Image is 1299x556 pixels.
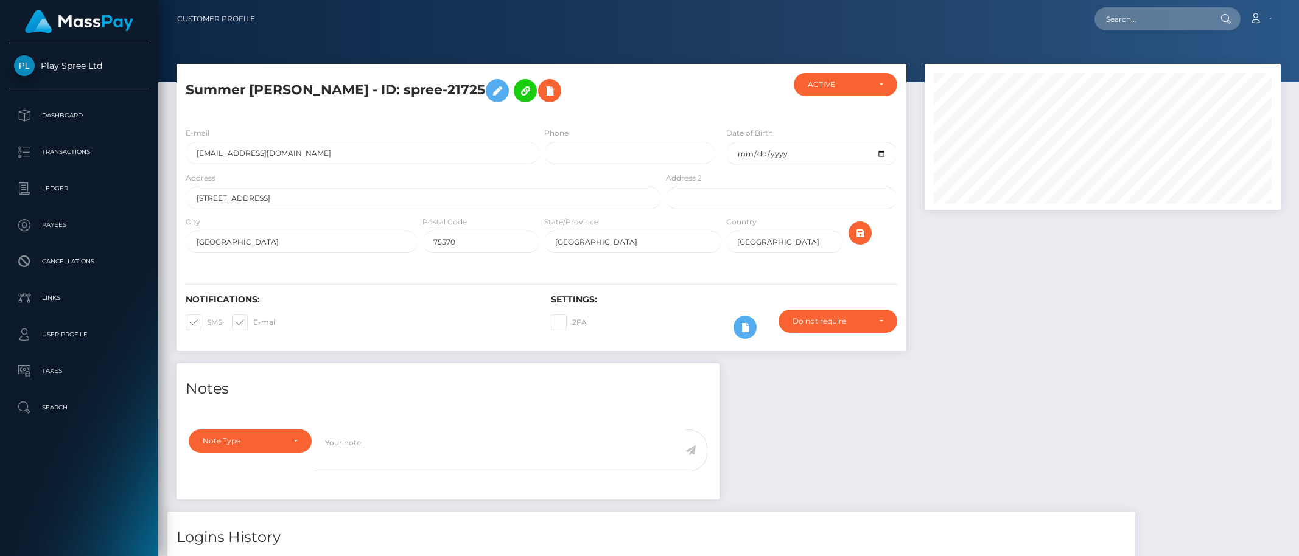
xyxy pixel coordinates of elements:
input: Search... [1094,7,1209,30]
a: Ledger [9,173,149,204]
p: Search [14,398,144,417]
a: Dashboard [9,100,149,131]
p: Links [14,289,144,307]
label: 2FA [551,314,587,330]
label: City [186,217,200,228]
label: Country [726,217,757,228]
div: Note Type [203,436,284,446]
a: Cancellations [9,246,149,277]
label: Date of Birth [726,128,773,139]
div: ACTIVE [808,80,869,89]
p: Ledger [14,179,144,198]
label: Address [186,173,215,184]
img: MassPay Logo [25,10,133,33]
a: Search [9,392,149,423]
button: Do not require [779,310,897,333]
p: Payees [14,216,144,234]
h6: Settings: [551,294,898,305]
div: Do not require [793,316,869,326]
a: Transactions [9,137,149,167]
img: Play Spree Ltd [14,55,35,76]
label: State/Province [544,217,598,228]
h5: Summer [PERSON_NAME] - ID: spree-21725 [186,73,654,108]
h6: Notifications: [186,294,533,305]
a: Taxes [9,356,149,386]
a: Payees [9,210,149,240]
p: Cancellations [14,252,144,271]
h4: Logins History [177,527,1126,548]
p: Taxes [14,362,144,380]
label: SMS [186,314,222,330]
button: Note Type [189,429,312,453]
a: Links [9,283,149,313]
a: User Profile [9,319,149,350]
p: Transactions [14,143,144,161]
a: Customer Profile [177,6,255,32]
span: Play Spree Ltd [9,60,149,71]
p: User Profile [14,325,144,344]
label: Address 2 [666,173,702,184]
label: Postal Code [422,217,467,228]
p: Dashboard [14,106,144,125]
label: E-mail [232,314,277,330]
h4: Notes [186,378,710,400]
button: ACTIVE [794,73,897,96]
label: E-mail [186,128,209,139]
label: Phone [544,128,569,139]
